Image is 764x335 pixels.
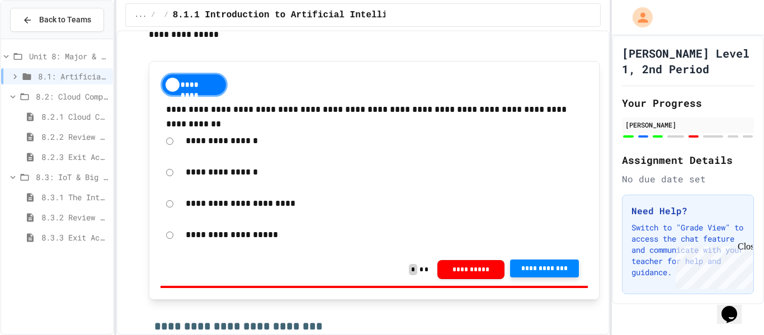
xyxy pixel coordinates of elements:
span: 8.2: Cloud Computing [36,91,109,102]
span: 8.3: IoT & Big Data [36,171,109,183]
span: 8.1.1 Introduction to Artificial Intelligence [173,8,414,22]
span: ... [135,11,147,20]
h1: [PERSON_NAME] Level 1, 2nd Period [622,45,754,77]
span: 8.2.1 Cloud Computing: Transforming the Digital World [41,111,109,122]
span: 8.3.3 Exit Activity - IoT Data Detective Challenge [41,232,109,243]
h3: Need Help? [631,204,744,218]
span: 8.2.2 Review - Cloud Computing [41,131,109,143]
div: My Account [621,4,655,30]
span: / [151,11,155,20]
span: 8.2.3 Exit Activity - Cloud Service Detective [41,151,109,163]
h2: Assignment Details [622,152,754,168]
div: No due date set [622,172,754,186]
span: 8.3.1 The Internet of Things and Big Data: Our Connected Digital World [41,191,109,203]
span: Unit 8: Major & Emerging Technologies [29,50,109,62]
iframe: chat widget [717,290,753,324]
span: / [164,11,168,20]
span: 8.3.2 Review - The Internet of Things and Big Data [41,211,109,223]
span: 8.1: Artificial Intelligence Basics [38,70,109,82]
div: Chat with us now!Close [4,4,77,71]
p: Switch to "Grade View" to access the chat feature and communicate with your teacher for help and ... [631,222,744,278]
h2: Your Progress [622,95,754,111]
span: Back to Teams [39,14,91,26]
div: [PERSON_NAME] [625,120,751,130]
iframe: chat widget [671,242,753,289]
